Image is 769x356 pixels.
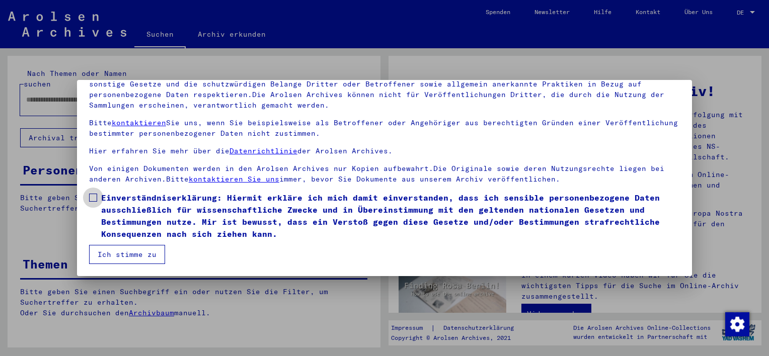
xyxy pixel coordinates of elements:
[89,58,680,111] p: Bitte beachten Sie, dass dieses Portal über NS - Verfolgte sensible Daten zu identifizierten oder...
[89,163,680,185] p: Von einigen Dokumenten werden in den Arolsen Archives nur Kopien aufbewahrt.Die Originale sowie d...
[89,118,680,139] p: Bitte Sie uns, wenn Sie beispielsweise als Betroffener oder Angehöriger aus berechtigten Gründen ...
[89,146,680,156] p: Hier erfahren Sie mehr über die der Arolsen Archives.
[189,174,279,184] a: kontaktieren Sie uns
[112,118,166,127] a: kontaktieren
[229,146,297,155] a: Datenrichtlinie
[101,192,680,240] span: Einverständniserklärung: Hiermit erkläre ich mich damit einverstanden, dass ich sensible personen...
[725,312,749,336] img: Zustimmung ändern
[89,245,165,264] button: Ich stimme zu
